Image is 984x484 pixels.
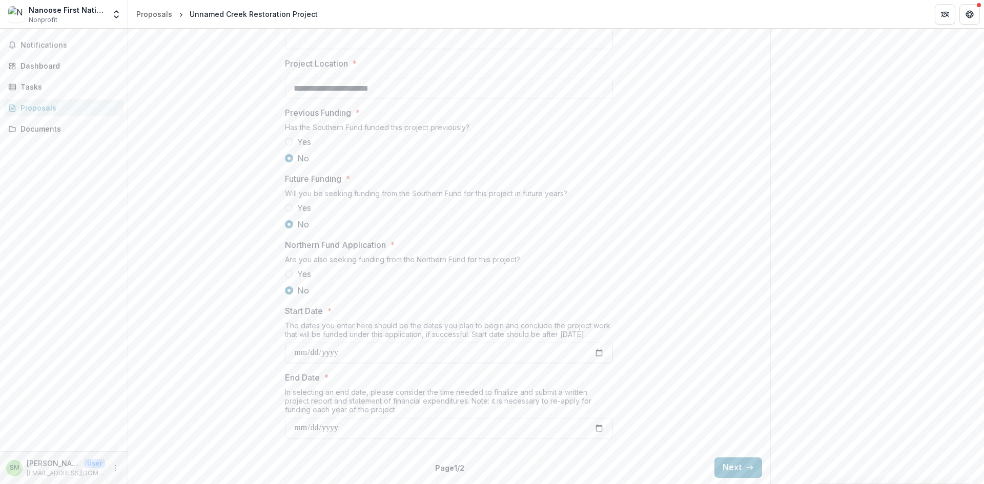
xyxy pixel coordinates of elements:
button: Next [714,457,762,478]
a: Proposals [4,99,124,116]
a: Documents [4,120,124,137]
div: Are you also seeking funding from the Northern Fund for this project? [285,255,613,268]
span: Yes [297,136,311,148]
div: Nanoose First Nation [29,5,105,15]
button: More [109,462,121,474]
p: User [84,459,105,468]
div: Documents [20,123,115,134]
div: Proposals [20,102,115,113]
button: Partners [935,4,955,25]
p: Future Funding [285,173,341,185]
div: Dashboard [20,60,115,71]
a: Dashboard [4,57,124,74]
span: Notifications [20,41,119,50]
span: No [297,218,309,230]
p: Previous Funding [285,107,351,119]
div: Proposals [136,9,172,19]
button: Open entity switcher [109,4,124,25]
div: Steven Moore [10,465,19,471]
div: The dates you enter here should be the dates you plan to begin and conclude the project work that... [285,321,613,343]
p: Project Location [285,57,348,70]
p: Page 1 / 2 [435,462,464,473]
button: Get Help [959,4,980,25]
img: Nanoose First Nation [8,6,25,23]
nav: breadcrumb [132,7,322,22]
button: Notifications [4,37,124,53]
span: No [297,284,309,297]
span: Yes [297,268,311,280]
p: Start Date [285,305,323,317]
p: Northern Fund Application [285,239,386,251]
div: Will you be seeking funding from the Southern Fund for this project in future years? [285,189,613,202]
span: Nonprofit [29,15,57,25]
div: Tasks [20,81,115,92]
a: Tasks [4,78,124,95]
a: Proposals [132,7,176,22]
div: Unnamed Creek Restoration Project [190,9,318,19]
p: [EMAIL_ADDRESS][DOMAIN_NAME] [27,469,105,478]
p: End Date [285,371,320,384]
div: Has the Southern Fund funded this project previously? [285,123,613,136]
span: No [297,152,309,164]
div: In selecting an end date, please consider the time needed to finalize and submit a written projec... [285,388,613,418]
span: Yes [297,202,311,214]
p: [PERSON_NAME] [27,458,80,469]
